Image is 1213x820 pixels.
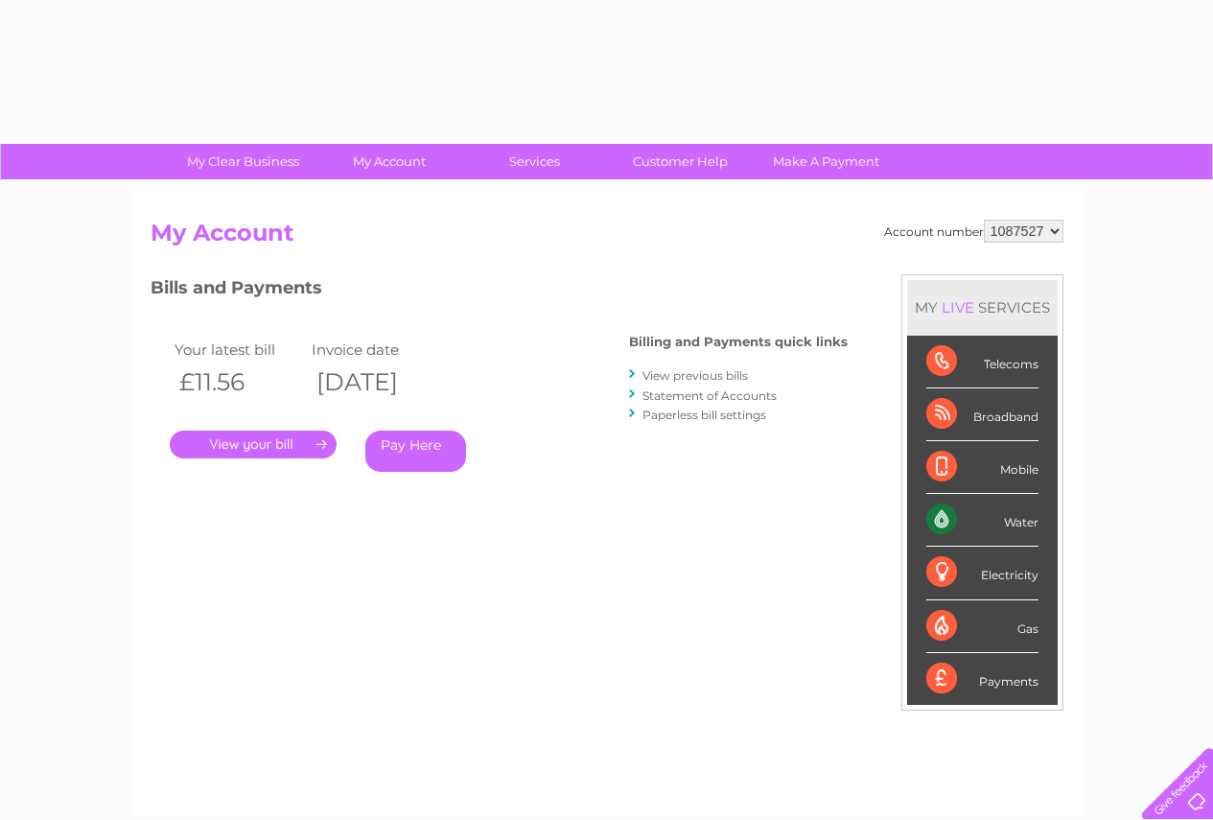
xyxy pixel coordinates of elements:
[307,337,445,363] td: Invoice date
[151,274,848,308] h3: Bills and Payments
[629,335,848,349] h4: Billing and Payments quick links
[170,431,337,458] a: .
[601,144,759,179] a: Customer Help
[365,431,466,472] a: Pay Here
[926,600,1038,653] div: Gas
[642,388,777,403] a: Statement of Accounts
[926,547,1038,599] div: Electricity
[926,494,1038,547] div: Water
[151,220,1063,256] h2: My Account
[938,298,978,316] div: LIVE
[642,368,748,383] a: View previous bills
[926,388,1038,441] div: Broadband
[926,441,1038,494] div: Mobile
[926,653,1038,705] div: Payments
[884,220,1063,243] div: Account number
[307,363,445,402] th: [DATE]
[907,280,1058,335] div: MY SERVICES
[747,144,905,179] a: Make A Payment
[170,363,308,402] th: £11.56
[926,336,1038,388] div: Telecoms
[642,408,766,422] a: Paperless bill settings
[455,144,614,179] a: Services
[310,144,468,179] a: My Account
[170,337,308,363] td: Your latest bill
[164,144,322,179] a: My Clear Business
